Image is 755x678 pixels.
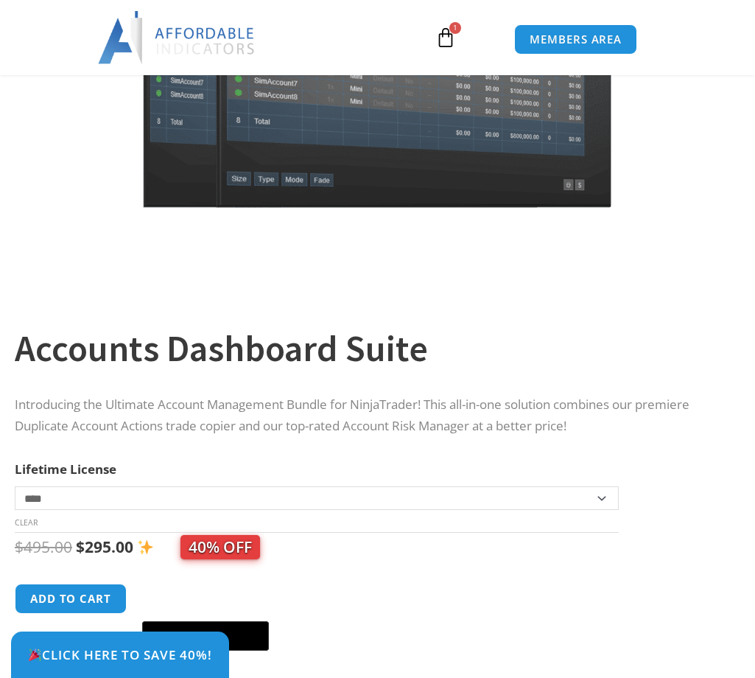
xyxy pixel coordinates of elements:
[413,16,478,59] a: 1
[449,22,461,34] span: 1
[15,394,726,437] p: Introducing the Ultimate Account Management Bundle for NinjaTrader! This all-in-one solution comb...
[139,581,272,617] iframe: Secure express checkout frame
[142,621,269,651] button: Buy with GPay
[180,535,260,559] span: 40% OFF
[76,537,133,557] bdi: 295.00
[15,323,726,374] h1: Accounts Dashboard Suite
[11,632,229,678] a: 🎉Click Here to save 40%!
[15,584,127,614] button: Add to cart
[138,539,153,555] img: ✨
[29,649,41,661] img: 🎉
[530,34,622,45] span: MEMBERS AREA
[15,517,38,528] a: Clear options
[98,11,256,64] img: LogoAI | Affordable Indicators – NinjaTrader
[514,24,637,55] a: MEMBERS AREA
[28,649,212,661] span: Click Here to save 40%!
[76,537,85,557] span: $
[15,537,24,557] span: $
[15,461,116,478] label: Lifetime License
[15,537,72,557] bdi: 495.00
